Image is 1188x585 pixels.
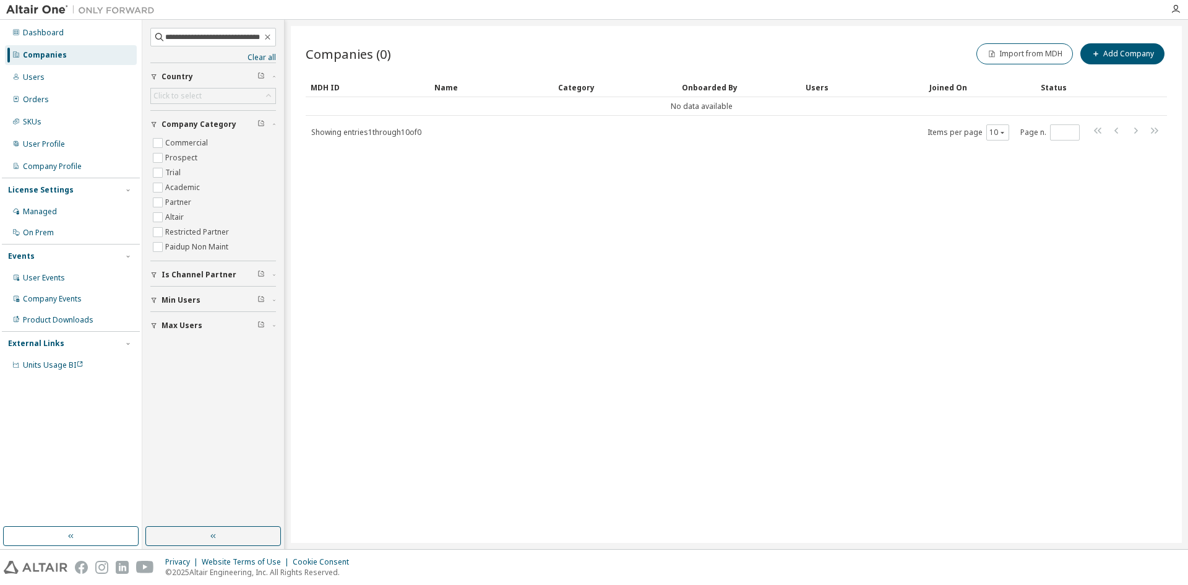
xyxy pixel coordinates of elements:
[150,261,276,288] button: Is Channel Partner
[136,561,154,574] img: youtube.svg
[165,195,194,210] label: Partner
[976,43,1073,64] button: Import from MDH
[929,77,1031,97] div: Joined On
[150,287,276,314] button: Min Users
[23,139,65,149] div: User Profile
[202,557,293,567] div: Website Terms of Use
[165,240,231,254] label: Paidup Non Maint
[8,339,64,349] div: External Links
[23,50,67,60] div: Companies
[257,72,265,82] span: Clear filter
[161,295,200,305] span: Min Users
[116,561,129,574] img: linkedin.svg
[165,150,200,165] label: Prospect
[165,557,202,567] div: Privacy
[311,127,421,137] span: Showing entries 1 through 10 of 0
[150,53,276,63] a: Clear all
[165,567,356,578] p: © 2025 Altair Engineering, Inc. All Rights Reserved.
[257,321,265,331] span: Clear filter
[257,119,265,129] span: Clear filter
[165,136,210,150] label: Commercial
[806,77,919,97] div: Users
[989,128,1006,137] button: 10
[23,162,82,171] div: Company Profile
[75,561,88,574] img: facebook.svg
[1020,124,1080,141] span: Page n.
[306,45,391,63] span: Companies (0)
[23,28,64,38] div: Dashboard
[153,91,202,101] div: Click to select
[8,251,35,261] div: Events
[306,97,1098,116] td: No data available
[23,360,84,370] span: Units Usage BI
[311,77,424,97] div: MDH ID
[165,210,186,225] label: Altair
[161,119,236,129] span: Company Category
[150,312,276,339] button: Max Users
[23,315,93,325] div: Product Downloads
[150,111,276,138] button: Company Category
[23,294,82,304] div: Company Events
[165,165,183,180] label: Trial
[1041,77,1093,97] div: Status
[928,124,1009,141] span: Items per page
[6,4,161,16] img: Altair One
[161,321,202,331] span: Max Users
[257,270,265,280] span: Clear filter
[8,185,74,195] div: License Settings
[23,72,45,82] div: Users
[23,117,41,127] div: SKUs
[165,180,202,195] label: Academic
[23,207,57,217] div: Managed
[558,77,672,97] div: Category
[434,77,548,97] div: Name
[95,561,108,574] img: instagram.svg
[150,63,276,90] button: Country
[151,89,275,103] div: Click to select
[23,95,49,105] div: Orders
[23,228,54,238] div: On Prem
[682,77,796,97] div: Onboarded By
[1080,43,1164,64] button: Add Company
[257,295,265,305] span: Clear filter
[165,225,231,240] label: Restricted Partner
[293,557,356,567] div: Cookie Consent
[161,72,193,82] span: Country
[23,273,65,283] div: User Events
[4,561,67,574] img: altair_logo.svg
[161,270,236,280] span: Is Channel Partner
